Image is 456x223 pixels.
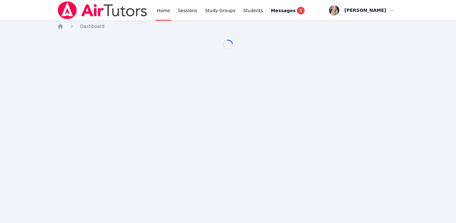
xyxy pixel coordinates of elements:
[57,1,148,19] img: Air Tutors
[80,24,105,29] span: Dashboard
[80,23,105,29] a: Dashboard
[57,23,399,29] nav: Breadcrumb
[271,7,295,14] span: Messages
[297,7,305,14] span: 1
